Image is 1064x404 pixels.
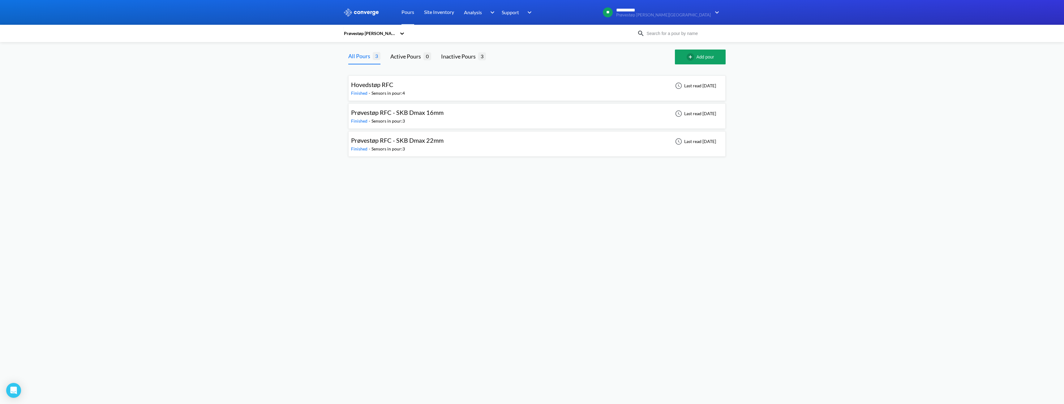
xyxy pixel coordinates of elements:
div: Sensors in pour: 3 [371,118,405,124]
div: Last read [DATE] [672,110,718,117]
span: 3 [373,52,380,60]
input: Search for a pour by name [645,30,719,37]
span: Hovedstøp RFC [351,81,393,88]
span: Finished [351,146,369,151]
span: Analysis [464,8,482,16]
div: Active Pours [390,52,423,61]
span: 3 [478,52,486,60]
div: All Pours [348,52,373,60]
span: Prøvestøp [PERSON_NAME][GEOGRAPHIC_DATA] [616,13,711,17]
span: Prøvestøp RFC - SKB Dmax 22mm [351,137,444,144]
img: downArrow.svg [486,9,496,16]
span: Finished [351,118,369,124]
div: Last read [DATE] [672,138,718,145]
span: 0 [423,52,431,60]
img: add-circle-outline.svg [687,53,697,61]
div: Last read [DATE] [672,82,718,89]
div: Sensors in pour: 4 [371,90,405,97]
a: Prøvestøp RFC - SKB Dmax 22mmFinished-Sensors in pour:3Last read [DATE] [348,138,726,144]
span: Support [502,8,519,16]
a: Prøvestøp RFC - SKB Dmax 16mmFinished-Sensors in pour:3Last read [DATE] [348,111,726,116]
a: Hovedstøp RFCFinished-Sensors in pour:4Last read [DATE] [348,83,726,88]
span: - [369,118,371,124]
div: Sensors in pour: 3 [371,146,405,152]
div: Inactive Pours [441,52,478,61]
span: - [369,146,371,151]
span: Prøvestøp RFC - SKB Dmax 16mm [351,109,444,116]
div: Open Intercom Messenger [6,383,21,398]
span: - [369,90,371,96]
img: downArrow.svg [523,9,533,16]
img: downArrow.svg [711,9,721,16]
img: icon-search.svg [637,30,645,37]
img: logo_ewhite.svg [343,8,379,16]
div: Prøvestøp [PERSON_NAME][GEOGRAPHIC_DATA] [343,30,397,37]
span: Finished [351,90,369,96]
button: Add pour [675,50,726,64]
